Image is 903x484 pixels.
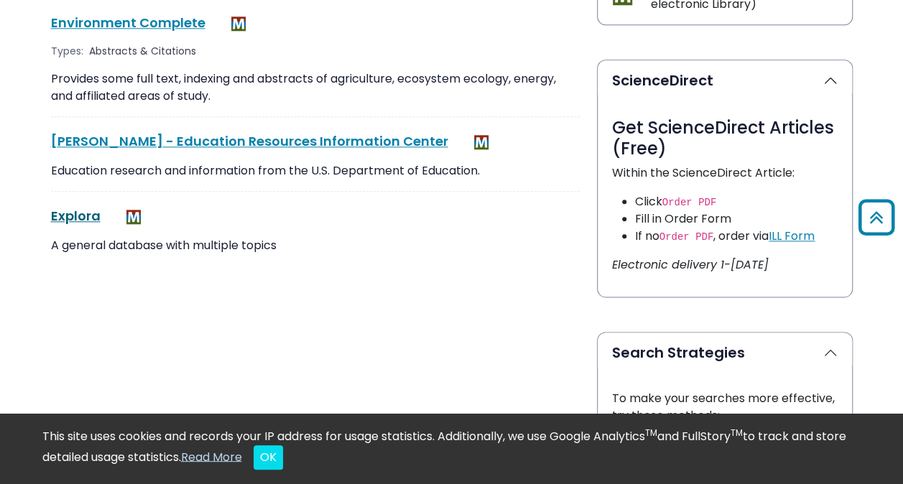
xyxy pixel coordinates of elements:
[598,332,852,373] button: Search Strategies
[635,193,838,210] li: Click
[42,428,861,470] div: This site uses cookies and records your IP address for usage statistics. Additionally, we use Goo...
[89,44,199,59] div: Abstracts & Citations
[612,390,838,424] p: To make your searches more effective, try these methods:
[474,135,488,149] img: MeL (Michigan electronic Library)
[254,445,283,470] button: Close
[231,17,246,31] img: MeL (Michigan electronic Library)
[662,197,717,208] code: Order PDF
[612,164,838,182] p: Within the ScienceDirect Article:
[659,231,714,243] code: Order PDF
[598,60,852,101] button: ScienceDirect
[853,206,899,230] a: Back to Top
[51,162,580,180] p: Education research and information from the U.S. Department of Education.
[645,427,657,439] sup: TM
[769,228,815,244] a: ILL Form
[51,70,580,105] p: Provides some full text, indexing and abstracts of agriculture, ecosystem ecology, energy, and af...
[51,237,580,254] p: A general database with multiple topics
[181,448,242,465] a: Read More
[635,228,838,245] li: If no , order via
[51,132,448,150] a: [PERSON_NAME] - Education Resources Information Center
[51,207,101,225] a: Explora
[51,44,83,59] span: Types:
[51,14,205,32] a: Environment Complete
[612,256,769,273] i: Electronic delivery 1-[DATE]
[635,210,838,228] li: Fill in Order Form
[731,427,743,439] sup: TM
[126,210,141,224] img: MeL (Michigan electronic Library)
[612,118,838,159] h3: Get ScienceDirect Articles (Free)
